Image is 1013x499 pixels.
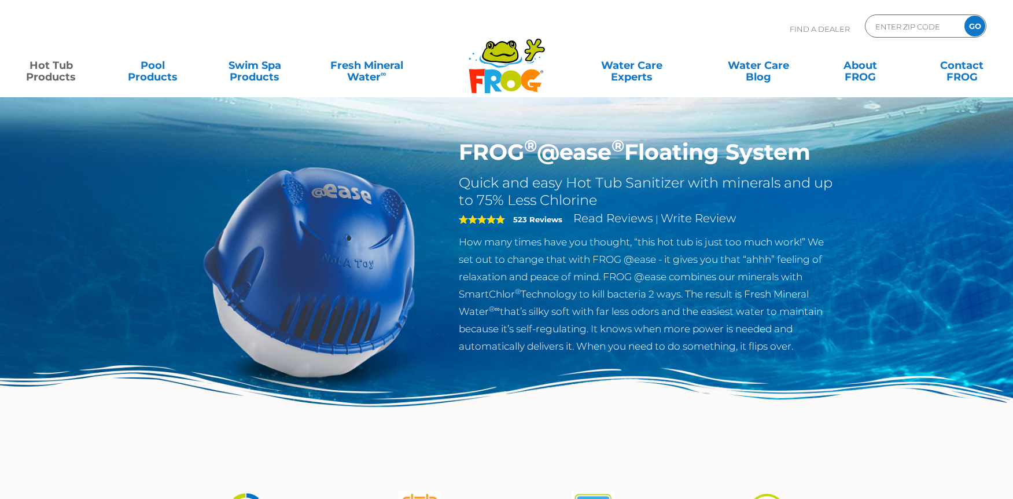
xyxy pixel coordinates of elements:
[513,215,562,224] strong: 523 Reviews
[459,174,837,209] h2: Quick and easy Hot Tub Sanitizer with minerals and up to 75% Less Chlorine
[462,23,551,94] img: Frog Products Logo
[655,214,658,225] span: |
[515,287,521,296] sup: ®
[790,14,850,43] p: Find A Dealer
[459,139,837,166] h1: FROG @ease Floating System
[459,233,837,355] p: How many times have you thought, “this hot tub is just too much work!” We set out to change that ...
[820,54,900,77] a: AboutFROG
[964,16,985,36] input: GO
[489,304,500,313] sup: ®∞
[459,215,505,224] span: 5
[215,54,294,77] a: Swim SpaProducts
[177,139,442,404] img: hot-tub-product-atease-system.png
[719,54,798,77] a: Water CareBlog
[317,54,416,77] a: Fresh MineralWater∞
[12,54,91,77] a: Hot TubProducts
[922,54,1001,77] a: ContactFROG
[113,54,193,77] a: PoolProducts
[573,211,653,225] a: Read Reviews
[381,69,386,78] sup: ∞
[661,211,736,225] a: Write Review
[612,135,624,156] sup: ®
[568,54,696,77] a: Water CareExperts
[524,135,537,156] sup: ®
